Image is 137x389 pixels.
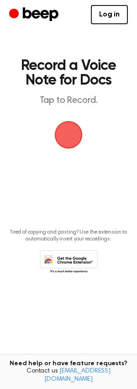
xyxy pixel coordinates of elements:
span: Contact us [5,368,132,384]
img: Beep Logo [55,121,82,149]
p: Tap to Record. [16,95,121,107]
a: Log in [91,5,128,24]
p: Tired of copying and pasting? Use the extension to automatically insert your recordings. [7,229,130,243]
h1: Record a Voice Note for Docs [16,59,121,88]
a: Beep [9,6,61,24]
a: [EMAIL_ADDRESS][DOMAIN_NAME] [44,368,111,383]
